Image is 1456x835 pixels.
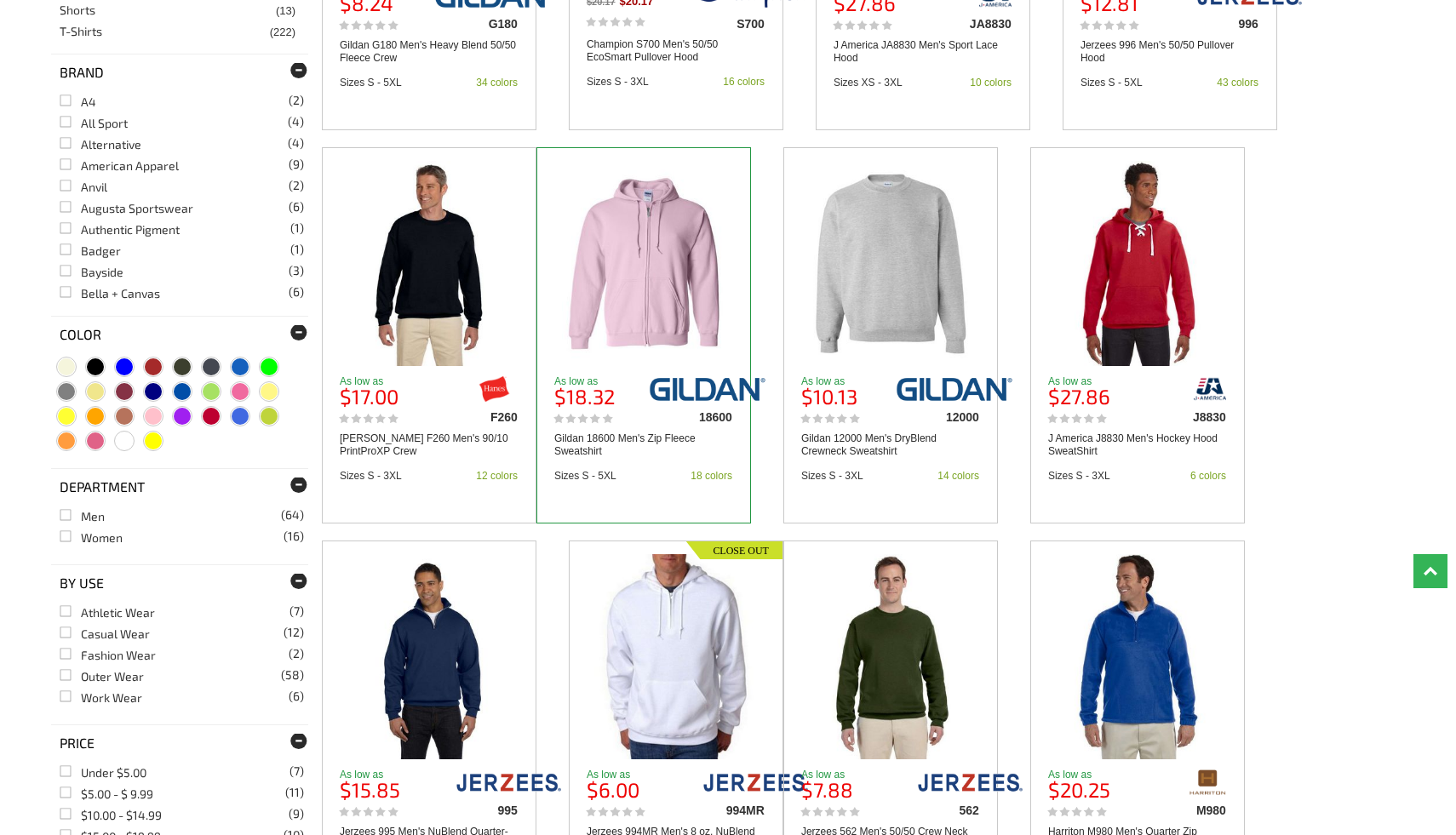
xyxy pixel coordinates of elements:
[801,769,893,780] p: As low as
[60,648,156,662] a: Fashion Wear(2)
[232,358,249,375] span: Denim
[594,554,759,759] img: Jerzees 994MR Men's 8 oz. NuBlend 50/50 Fleece Quarter-Zip Pullover Hood
[562,161,726,366] img: Gildan 18600 Men's Zip Fleece Sweatshirt
[60,509,105,523] a: Men(64)
[51,468,308,505] div: Department
[1081,77,1143,88] div: Sizes S - 5XL
[887,804,979,816] div: 562
[1048,777,1110,802] b: $20.25
[289,808,304,820] span: (9)
[896,376,1013,402] img: gildan/12000
[60,180,107,194] a: Anvil(2)
[174,408,191,425] span: Purple
[723,77,765,87] div: 16 colors
[60,24,102,38] a: T-Shirts
[1048,384,1110,409] b: $27.86
[60,158,179,173] a: American Apparel(9)
[587,38,765,64] a: Champion S700 Men's 50/50 EcoSmart Pullover Hood
[340,432,518,458] a: [PERSON_NAME] F260 Men's 90/10 PrintProXP Crew
[289,158,304,170] span: (9)
[340,384,398,409] b: $17.00
[87,383,104,400] span: Khaki
[554,376,646,386] p: As low as
[51,724,308,761] div: Price
[340,769,432,780] p: As low as
[347,161,512,366] img: Hanes F260 Men's 90/10 PrintProXP Crew
[801,376,893,386] p: As low as
[426,411,518,423] div: F260
[60,626,150,641] a: Casual Wear(12)
[340,39,518,65] a: Gildan G180 Men's Heavy Blend 50/50 Fleece Crew
[116,358,133,375] span: Blue
[1056,554,1220,759] img: Harriton M980 Men's Quarter Zip Fleece Pullover
[570,554,782,759] a: Jerzees 994MR Men's 8 oz. NuBlend 50/50 Fleece Quarter-Zip Pullover Hood
[834,77,903,88] div: Sizes XS - 3XL
[1134,804,1226,816] div: M980
[323,554,536,759] a: Jerzees 995 Men's NuBlend Quarter-Zip Cadet-Collar Sweatshirt
[970,77,1012,88] div: 10 colors
[1031,554,1244,759] a: Harriton M980 Men's Quarter Zip Fleece Pullover
[686,541,782,559] img: Closeout
[289,690,304,702] span: (6)
[203,383,220,400] span: Neon Green
[896,769,1023,795] img: jerzees/562
[340,376,432,386] p: As low as
[1048,471,1110,481] div: Sizes S - 3XL
[232,408,249,425] span: Royal
[60,137,141,152] a: Alternative(4)
[1048,432,1226,458] a: J America J8830 Men's Hockey Hood SweatShirt
[1031,161,1244,366] a: J America J8830 Men's Hockey Hood SweatShirt
[60,243,121,258] a: Badger(1)
[809,161,973,366] img: Gildan 12000 Men's DryBlend Crewneck Sweatshirt
[1194,376,1226,402] img: j-america/j8830
[232,383,249,400] span: Neon Pink
[284,626,304,638] span: (12)
[145,408,162,425] span: Pink
[434,769,562,795] img: jerzees/995
[537,161,750,366] a: Gildan 18600 Men's Zip Fleece Sweatshirt
[51,316,308,352] div: Color
[60,530,123,545] a: Women(16)
[673,18,765,30] div: S700
[174,358,191,375] span: Camo
[203,358,220,375] span: Charcoal
[340,77,402,88] div: Sizes S - 5XL
[1190,471,1226,481] div: 6 colors
[476,471,518,481] div: 12 colors
[281,669,304,681] span: (58)
[937,471,979,481] div: 14 colors
[801,471,863,481] div: Sizes S - 3XL
[289,648,304,660] span: (2)
[426,18,518,30] div: G180
[116,432,133,449] span: White
[640,411,732,423] div: 18600
[60,265,123,279] a: Bayside(3)
[290,222,304,234] span: (1)
[174,383,191,400] span: Neon Blue
[289,605,304,617] span: (7)
[261,383,278,400] span: Neon Purple
[340,777,400,802] b: $15.85
[270,24,295,41] span: (222)
[145,383,162,400] span: Navy
[681,769,809,795] img: jerzees/994mr
[289,765,304,777] span: (7)
[673,804,765,816] div: 994MR
[60,94,96,109] a: A4(2)
[587,777,639,802] b: $6.00
[116,408,133,425] span: Peach
[145,358,162,375] span: Brown
[801,777,853,802] b: $7.88
[554,384,615,409] b: $18.32
[471,376,518,402] img: hanes/f260
[87,408,104,425] span: Orange
[284,530,304,542] span: (16)
[261,408,278,425] span: Safety Green
[58,358,75,375] span: Beige
[809,554,973,759] img: Jerzees 562 Men's 50/50 Crew Neck
[145,432,162,449] span: Yellow
[60,808,162,822] a: $10.00 - $14.99(9)
[920,18,1012,30] div: JA8830
[289,201,304,213] span: (6)
[60,786,153,801] a: $5.00 - $ 9.99(11)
